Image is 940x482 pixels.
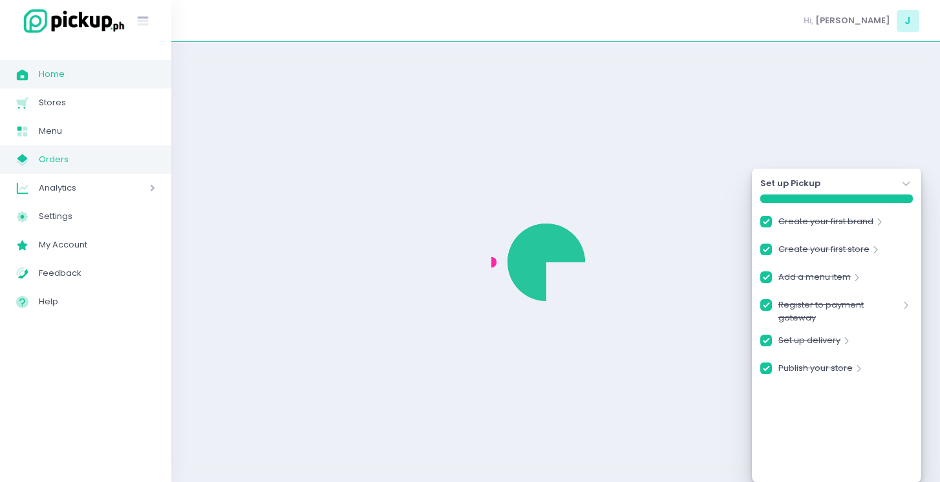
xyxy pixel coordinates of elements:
span: Home [39,66,155,83]
a: Add a menu item [778,271,851,288]
span: [PERSON_NAME] [815,14,890,27]
a: Register to payment gateway [778,299,901,324]
a: Set up delivery [778,334,840,351]
a: Create your first brand [778,215,873,233]
a: Create your first store [778,243,870,260]
span: Hi, [804,14,813,27]
a: Publish your store [778,362,853,379]
span: J [897,10,919,32]
img: logo [16,7,126,35]
span: Help [39,293,155,310]
span: My Account [39,236,155,253]
strong: Set up Pickup [760,177,820,190]
span: Analytics [39,180,113,196]
span: Feedback [39,265,155,282]
span: Stores [39,94,155,111]
span: Settings [39,208,155,225]
span: Orders [39,151,155,168]
span: Menu [39,123,155,140]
